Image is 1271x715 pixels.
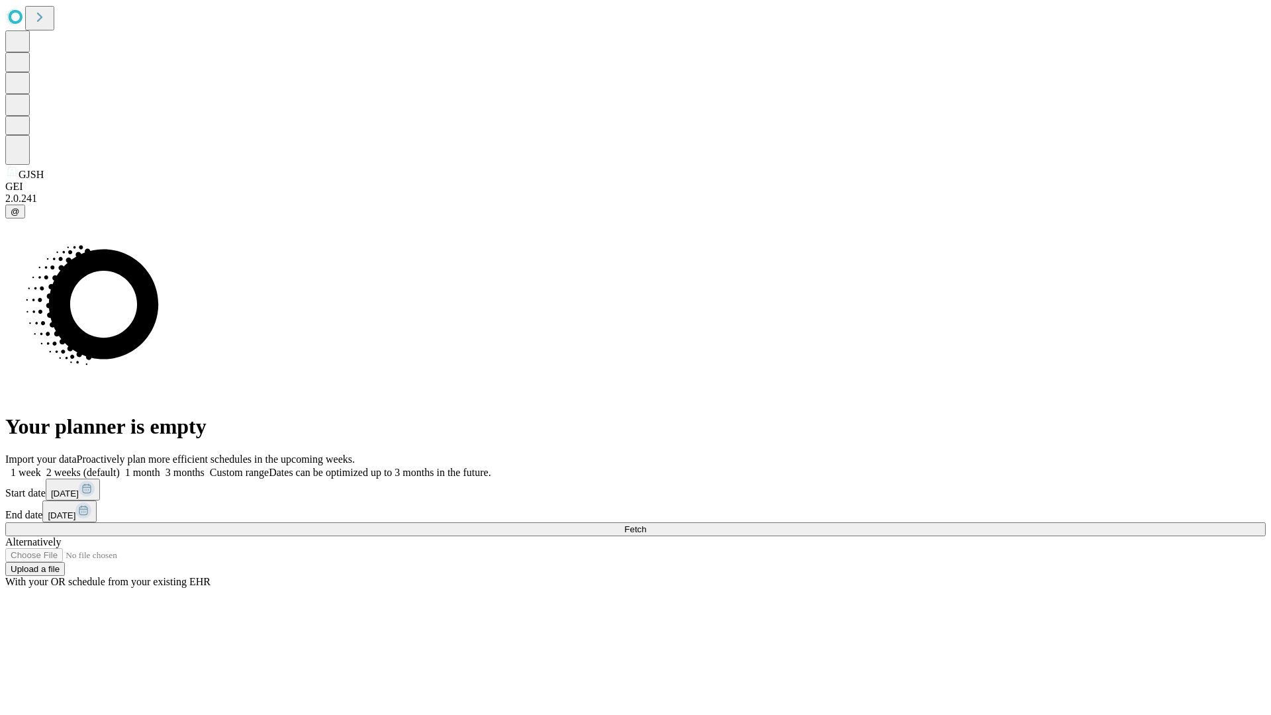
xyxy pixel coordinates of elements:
button: Upload a file [5,562,65,576]
button: [DATE] [42,501,97,522]
span: [DATE] [51,489,79,499]
span: Dates can be optimized up to 3 months in the future. [269,467,491,478]
span: 3 months [165,467,205,478]
span: Alternatively [5,536,61,548]
button: @ [5,205,25,218]
span: Proactively plan more efficient schedules in the upcoming weeks. [77,453,355,465]
span: [DATE] [48,510,75,520]
span: 1 month [125,467,160,478]
div: Start date [5,479,1266,501]
span: Custom range [210,467,269,478]
button: [DATE] [46,479,100,501]
span: With your OR schedule from your existing EHR [5,576,211,587]
span: GJSH [19,169,44,180]
div: 2.0.241 [5,193,1266,205]
div: GEI [5,181,1266,193]
span: 2 weeks (default) [46,467,120,478]
button: Fetch [5,522,1266,536]
span: @ [11,207,20,216]
h1: Your planner is empty [5,414,1266,439]
span: Fetch [624,524,646,534]
div: End date [5,501,1266,522]
span: Import your data [5,453,77,465]
span: 1 week [11,467,41,478]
